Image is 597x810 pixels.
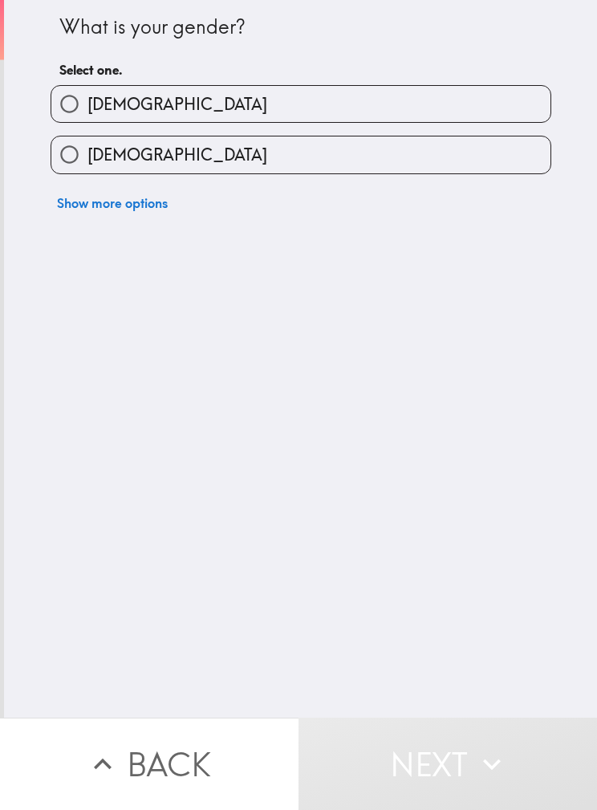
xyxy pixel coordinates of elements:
button: Next [298,718,597,810]
button: [DEMOGRAPHIC_DATA] [51,136,550,173]
div: What is your gender? [59,14,542,41]
h6: Select one. [59,61,542,79]
span: [DEMOGRAPHIC_DATA] [87,93,267,116]
button: Show more options [51,187,174,219]
button: [DEMOGRAPHIC_DATA] [51,86,550,122]
span: [DEMOGRAPHIC_DATA] [87,144,267,166]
